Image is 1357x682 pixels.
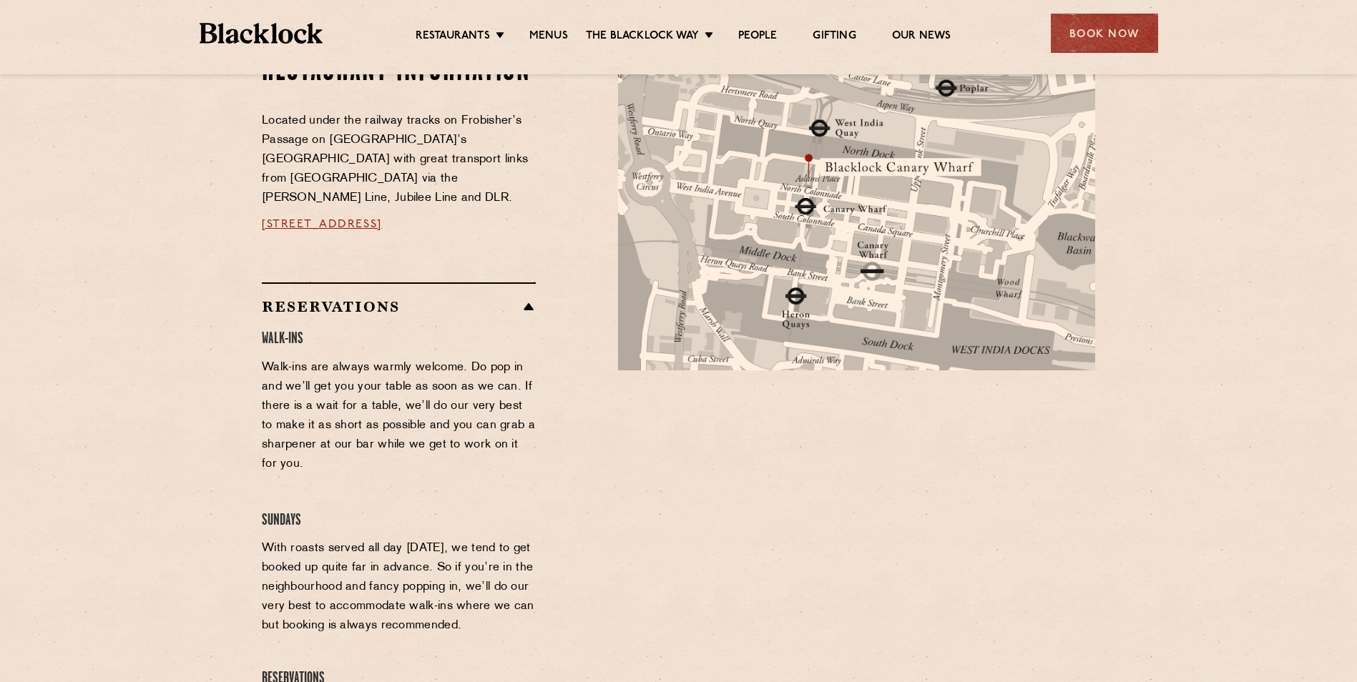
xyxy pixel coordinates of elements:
[262,539,536,636] p: With roasts served all day [DATE], we tend to get booked up quite far in advance. So if you’re in...
[262,298,536,315] h2: Reservations
[892,29,951,45] a: Our News
[1051,14,1158,53] div: Book Now
[262,219,382,230] a: [STREET_ADDRESS]
[262,115,528,204] span: Located under the railway tracks on Frobisher’s Passage on [GEOGRAPHIC_DATA]’s [GEOGRAPHIC_DATA] ...
[262,358,536,474] p: Walk-ins are always warmly welcome. Do pop in and we’ll get you your table as soon as we can. If ...
[262,330,536,349] h4: WALK-INS
[200,23,323,44] img: BL_Textured_Logo-footer-cropped.svg
[813,29,856,45] a: Gifting
[529,29,568,45] a: Menus
[262,511,536,530] h4: Sundays
[586,29,699,45] a: The Blacklock Way
[738,29,777,45] a: People
[416,29,490,45] a: Restaurants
